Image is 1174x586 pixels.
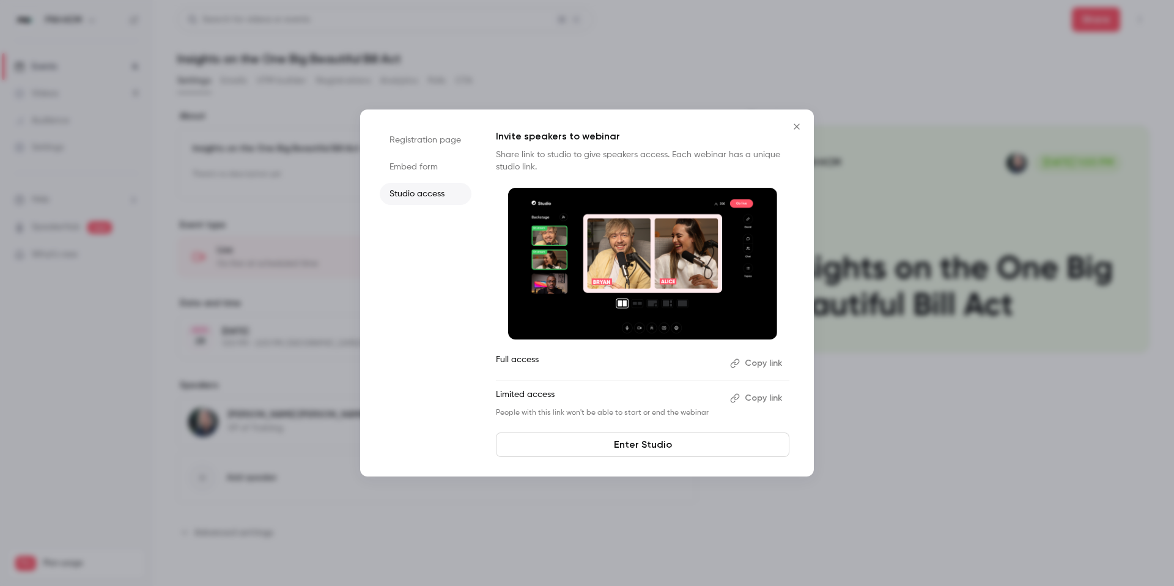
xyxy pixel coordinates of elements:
[785,114,809,139] button: Close
[496,149,789,173] p: Share link to studio to give speakers access. Each webinar has a unique studio link.
[508,188,777,339] img: Invite speakers to webinar
[725,388,789,408] button: Copy link
[496,354,720,373] p: Full access
[380,183,471,205] li: Studio access
[496,408,720,418] p: People with this link won't be able to start or end the webinar
[725,354,789,373] button: Copy link
[496,388,720,408] p: Limited access
[380,129,471,151] li: Registration page
[496,129,789,144] p: Invite speakers to webinar
[496,432,789,457] a: Enter Studio
[380,156,471,178] li: Embed form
